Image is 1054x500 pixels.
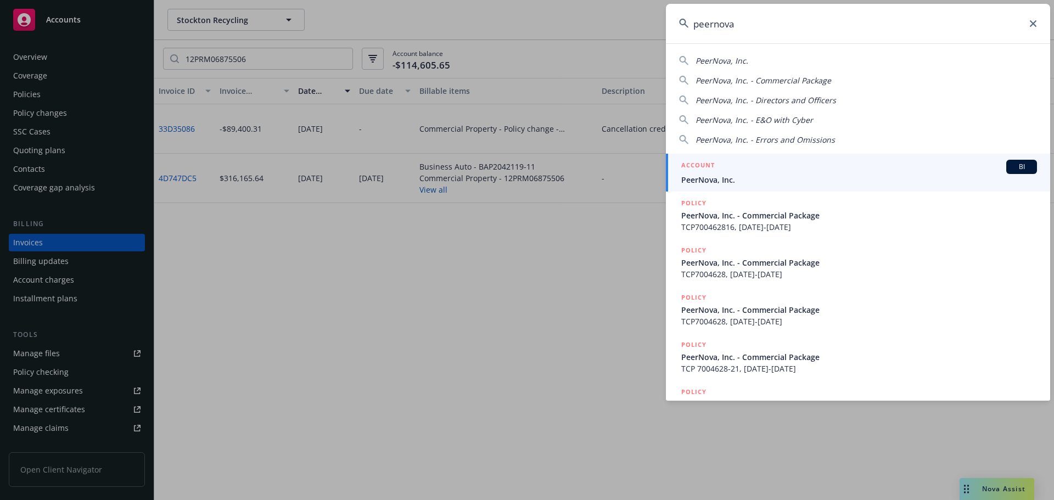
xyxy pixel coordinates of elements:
h5: ACCOUNT [681,160,715,173]
a: POLICYPeerNova, Inc. - Commercial PackageTCP 7004628-21, [DATE]-[DATE] [666,333,1050,380]
span: PeerNova, Inc. - Commercial Package [681,398,1037,410]
span: PeerNova, Inc. - Commercial Package [696,75,831,86]
span: TCP700462816, [DATE]-[DATE] [681,221,1037,233]
span: TCP 7004628-21, [DATE]-[DATE] [681,363,1037,374]
span: PeerNova, Inc. [696,55,748,66]
span: PeerNova, Inc. - Errors and Omissions [696,134,835,145]
span: TCP7004628, [DATE]-[DATE] [681,316,1037,327]
input: Search... [666,4,1050,43]
span: PeerNova, Inc. - Directors and Officers [696,95,836,105]
a: POLICYPeerNova, Inc. - Commercial PackageTCP7004628, [DATE]-[DATE] [666,239,1050,286]
span: PeerNova, Inc. - Commercial Package [681,210,1037,221]
span: PeerNova, Inc. - Commercial Package [681,257,1037,268]
span: TCP7004628, [DATE]-[DATE] [681,268,1037,280]
a: POLICYPeerNova, Inc. - Commercial PackageTCP700462816, [DATE]-[DATE] [666,192,1050,239]
h5: POLICY [681,198,707,209]
h5: POLICY [681,339,707,350]
span: BI [1011,162,1033,172]
span: PeerNova, Inc. - Commercial Package [681,304,1037,316]
a: POLICYPeerNova, Inc. - Commercial PackageTCP7004628, [DATE]-[DATE] [666,286,1050,333]
span: PeerNova, Inc. - Commercial Package [681,351,1037,363]
h5: POLICY [681,292,707,303]
a: POLICYPeerNova, Inc. - Commercial Package [666,380,1050,428]
h5: POLICY [681,245,707,256]
span: PeerNova, Inc. - E&O with Cyber [696,115,813,125]
h5: POLICY [681,386,707,397]
a: ACCOUNTBIPeerNova, Inc. [666,154,1050,192]
span: PeerNova, Inc. [681,174,1037,186]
